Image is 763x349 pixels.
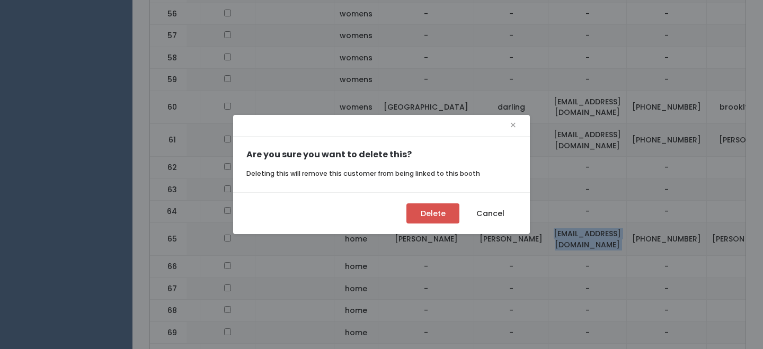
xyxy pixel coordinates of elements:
button: Close [510,117,517,134]
h5: Are you sure you want to delete this? [246,150,517,159]
button: Cancel [464,203,517,223]
span: × [510,117,517,133]
button: Delete [406,203,459,223]
small: Deleting this will remove this customer from being linked to this booth [246,169,480,178]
